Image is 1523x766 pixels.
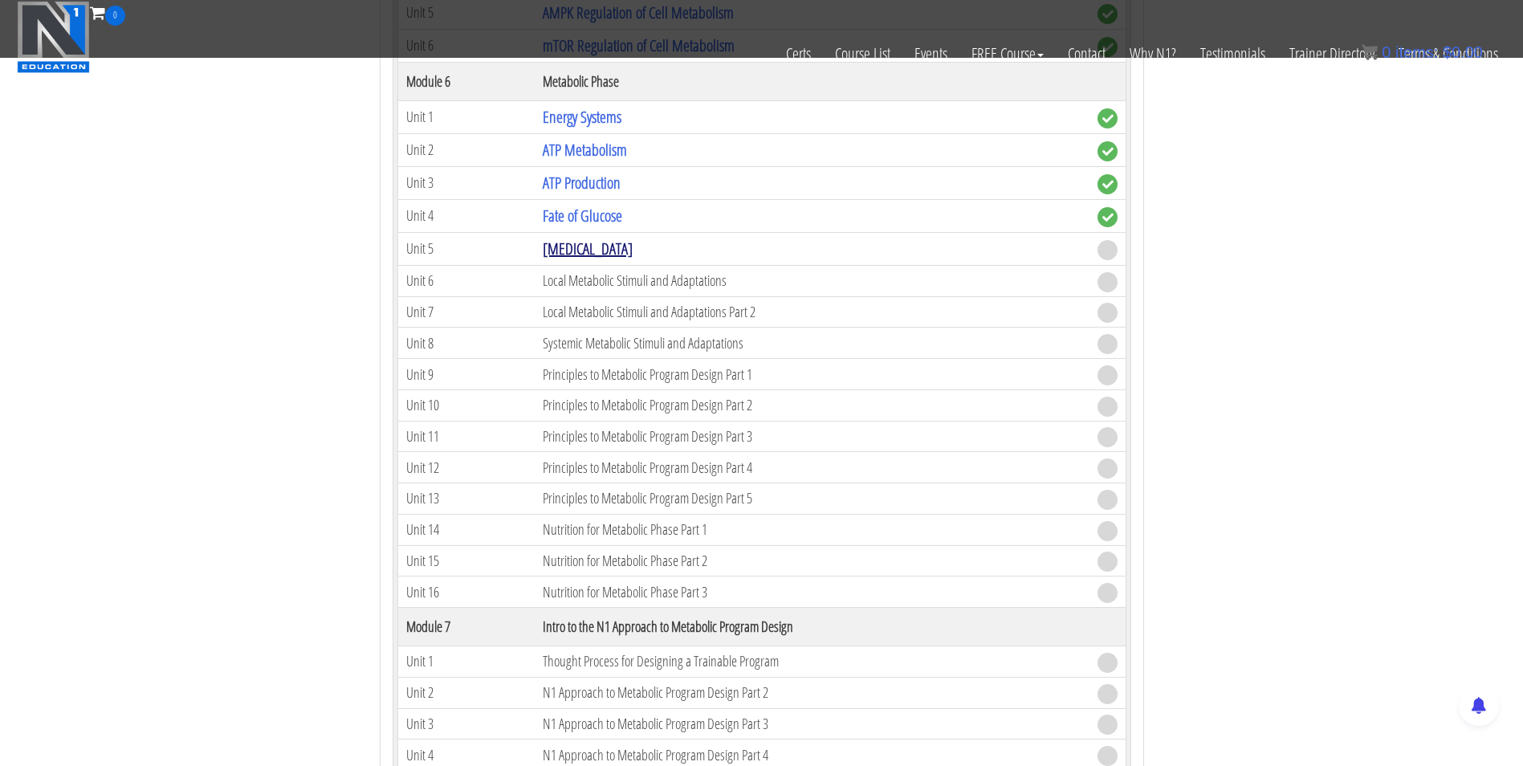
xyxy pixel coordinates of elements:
span: complete [1097,141,1118,161]
td: Thought Process for Designing a Trainable Program [535,646,1089,678]
td: Principles to Metabolic Program Design Part 3 [535,421,1089,452]
td: Nutrition for Metabolic Phase Part 3 [535,577,1089,608]
td: Principles to Metabolic Program Design Part 1 [535,359,1089,390]
bdi: 0.00 [1443,43,1483,61]
span: complete [1097,108,1118,128]
td: Nutrition for Metabolic Phase Part 2 [535,545,1089,577]
td: Unit 15 [397,545,535,577]
td: Principles to Metabolic Program Design Part 4 [535,452,1089,483]
td: Local Metabolic Stimuli and Adaptations [535,265,1089,296]
td: Unit 2 [397,677,535,708]
span: 0 [1382,43,1391,61]
a: ATP Production [543,172,621,194]
a: 0 [90,2,125,23]
a: FREE Course [959,26,1056,82]
td: Local Metabolic Stimuli and Adaptations Part 2 [535,296,1089,328]
span: complete [1097,207,1118,227]
td: Unit 4 [397,199,535,232]
a: Terms & Conditions [1387,26,1510,82]
td: Unit 7 [397,296,535,328]
td: Unit 3 [397,166,535,199]
a: Testimonials [1188,26,1277,82]
th: Intro to the N1 Approach to Metabolic Program Design [535,608,1089,646]
td: Principles to Metabolic Program Design Part 5 [535,483,1089,515]
td: Unit 8 [397,328,535,359]
a: Trainer Directory [1277,26,1387,82]
td: Unit 14 [397,514,535,545]
td: Unit 11 [397,421,535,452]
img: icon11.png [1362,44,1378,60]
a: Energy Systems [543,106,621,128]
td: N1 Approach to Metabolic Program Design Part 3 [535,708,1089,740]
td: Unit 9 [397,359,535,390]
td: Unit 12 [397,452,535,483]
span: 0 [105,6,125,26]
a: Course List [823,26,902,82]
td: Unit 1 [397,646,535,678]
span: $ [1443,43,1452,61]
a: ATP Metabolism [543,139,627,161]
td: Unit 2 [397,133,535,166]
td: Unit 1 [397,100,535,133]
th: Module 7 [397,608,535,646]
a: 0 items: $0.00 [1362,43,1483,61]
td: Principles to Metabolic Program Design Part 2 [535,389,1089,421]
a: Fate of Glucose [543,205,622,226]
span: complete [1097,174,1118,194]
td: N1 Approach to Metabolic Program Design Part 2 [535,677,1089,708]
td: Nutrition for Metabolic Phase Part 1 [535,514,1089,545]
td: Unit 10 [397,389,535,421]
td: Unit 6 [397,265,535,296]
td: Unit 5 [397,232,535,265]
img: n1-education [17,1,90,73]
td: Unit 16 [397,577,535,608]
a: Contact [1056,26,1118,82]
td: Unit 13 [397,483,535,515]
a: Why N1? [1118,26,1188,82]
a: Certs [774,26,823,82]
a: [MEDICAL_DATA] [543,238,633,259]
td: Systemic Metabolic Stimuli and Adaptations [535,328,1089,359]
a: Events [902,26,959,82]
span: items: [1395,43,1438,61]
td: Unit 3 [397,708,535,740]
